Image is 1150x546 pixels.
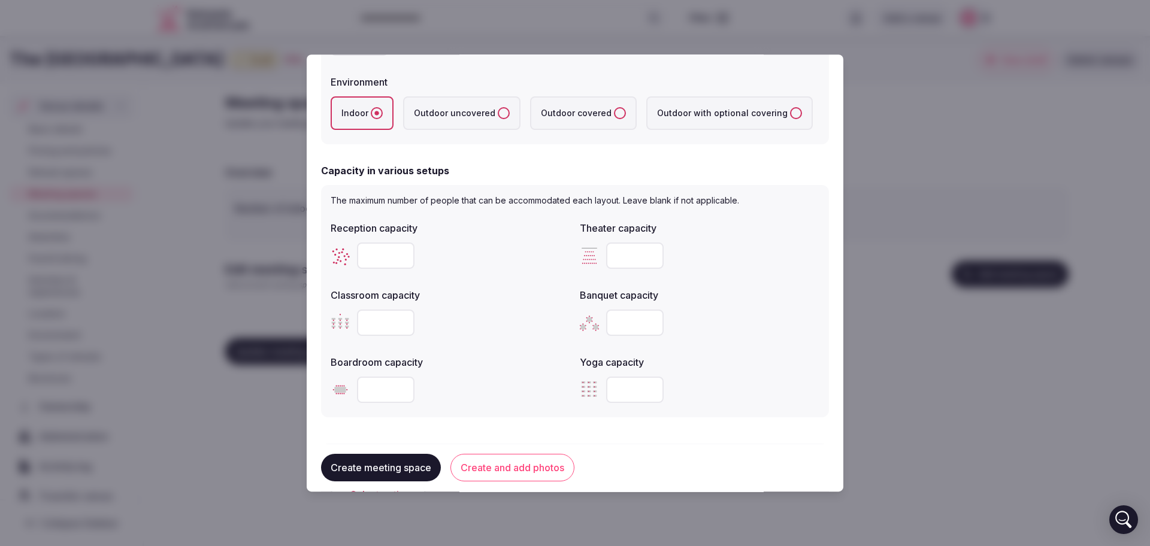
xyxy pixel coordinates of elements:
button: Outdoor covered [614,107,626,119]
label: Banquet capacity [580,290,819,300]
button: Indoor [371,107,383,119]
label: Boardroom capacity [331,357,570,367]
label: Theater capacity [580,223,819,233]
p: The maximum number of people that can be accommodated each layout. Leave blank if not applicable. [331,195,819,207]
h2: Capacity in various setups [321,163,449,178]
label: Indoor [331,96,394,130]
label: Reception capacity [331,223,570,233]
label: Outdoor with optional covering [646,96,813,130]
button: Create meeting space [321,454,441,482]
label: Outdoor covered [530,96,637,130]
button: Outdoor with optional covering [790,107,802,119]
label: Yoga capacity [580,357,819,367]
label: Outdoor uncovered [403,96,520,130]
label: Classroom capacity [331,290,570,300]
button: Outdoor uncovered [498,107,510,119]
button: Create and add photos [450,454,574,482]
label: Environment [331,77,819,87]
